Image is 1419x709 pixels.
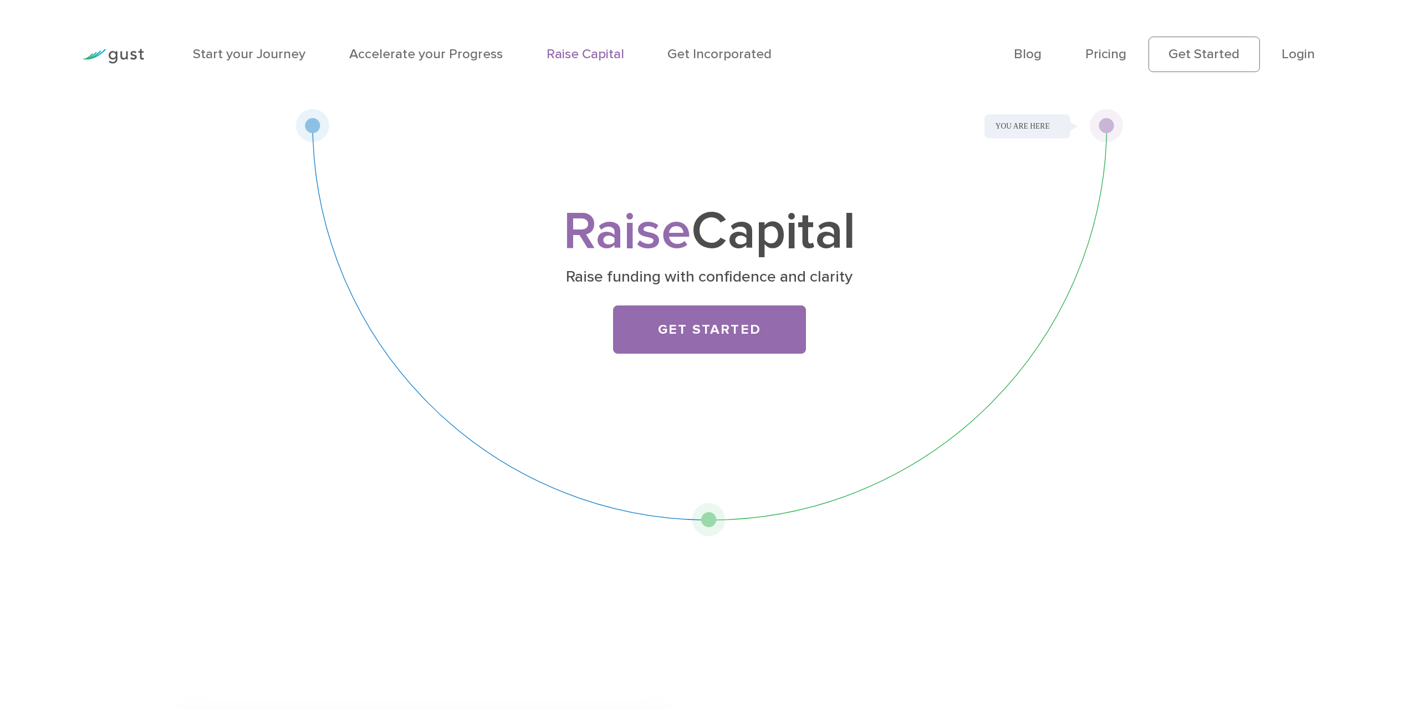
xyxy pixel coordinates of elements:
h1: Capital [411,207,1008,256]
a: Get Incorporated [667,46,772,62]
a: Get Started [1149,37,1260,73]
span: Raise [563,200,691,263]
a: Blog [1014,46,1042,62]
img: Gust Logo [82,49,144,64]
a: Get Started [613,305,807,354]
a: Start your Journey [193,46,305,62]
p: Raise funding with confidence and clarity [417,266,1002,287]
a: Login [1282,46,1315,62]
a: Raise Capital [547,46,624,62]
a: Pricing [1085,46,1126,62]
a: Accelerate your Progress [349,46,503,62]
